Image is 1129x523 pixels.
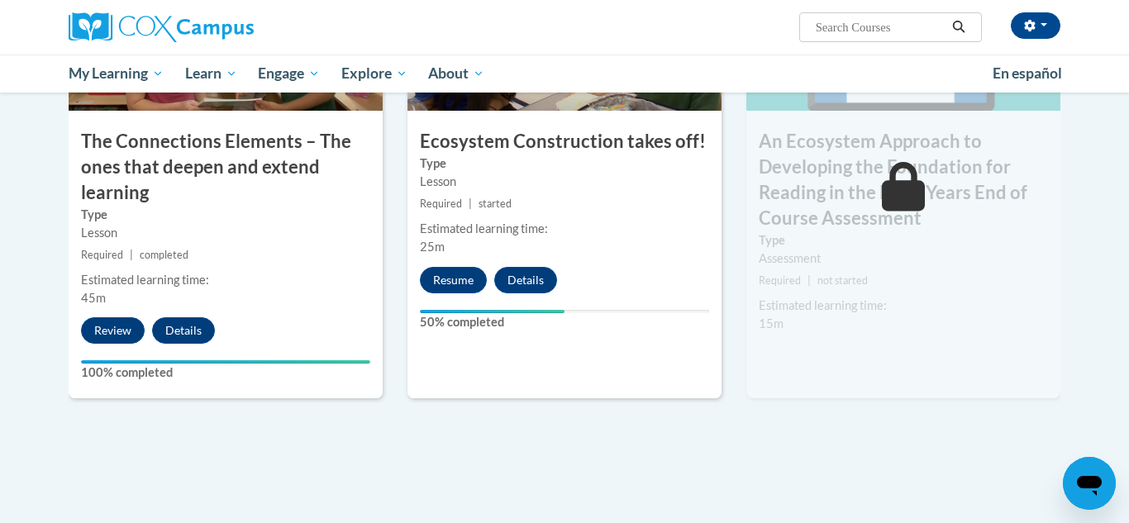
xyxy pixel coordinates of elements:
[81,317,145,344] button: Review
[81,360,370,364] div: Your progress
[420,267,487,293] button: Resume
[130,249,133,261] span: |
[494,267,557,293] button: Details
[69,12,383,42] a: Cox Campus
[152,317,215,344] button: Details
[69,64,164,83] span: My Learning
[174,55,248,93] a: Learn
[140,249,188,261] span: completed
[185,64,237,83] span: Learn
[420,313,709,331] label: 50% completed
[407,129,722,155] h3: Ecosystem Construction takes off!
[81,364,370,382] label: 100% completed
[807,274,811,287] span: |
[420,240,445,254] span: 25m
[81,224,370,242] div: Lesson
[258,64,320,83] span: Engage
[469,197,472,210] span: |
[81,206,370,224] label: Type
[81,271,370,289] div: Estimated learning time:
[420,220,709,238] div: Estimated learning time:
[993,64,1062,82] span: En español
[420,173,709,191] div: Lesson
[247,55,331,93] a: Engage
[341,64,407,83] span: Explore
[479,197,512,210] span: started
[759,316,784,330] span: 15m
[759,297,1048,315] div: Estimated learning time:
[81,249,123,261] span: Required
[81,291,106,305] span: 45m
[44,55,1085,93] div: Main menu
[759,231,1048,250] label: Type
[428,64,484,83] span: About
[1011,12,1060,39] button: Account Settings
[58,55,174,93] a: My Learning
[746,129,1060,231] h3: An Ecosystem Approach to Developing the Foundation for Reading in the Early Years End of Course A...
[69,129,383,205] h3: The Connections Elements – The ones that deepen and extend learning
[759,274,801,287] span: Required
[1063,457,1116,510] iframe: Button to launch messaging window
[331,55,418,93] a: Explore
[759,250,1048,268] div: Assessment
[946,17,971,37] button: Search
[418,55,496,93] a: About
[817,274,868,287] span: not started
[420,310,564,313] div: Your progress
[982,56,1073,91] a: En español
[69,12,254,42] img: Cox Campus
[420,197,462,210] span: Required
[420,155,709,173] label: Type
[814,17,946,37] input: Search Courses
